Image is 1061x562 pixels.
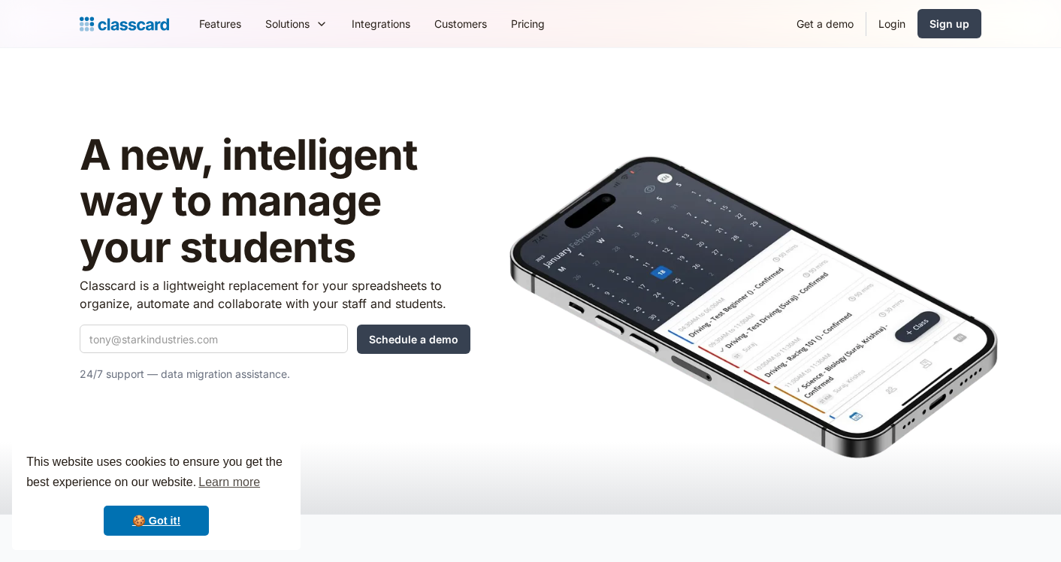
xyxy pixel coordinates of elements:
[80,14,169,35] a: Logo
[80,276,470,313] p: Classcard is a lightweight replacement for your spreadsheets to organize, automate and collaborat...
[784,7,866,41] a: Get a demo
[357,325,470,354] input: Schedule a demo
[930,16,969,32] div: Sign up
[80,325,348,353] input: tony@starkindustries.com
[80,365,470,383] p: 24/7 support — data migration assistance.
[265,16,310,32] div: Solutions
[104,506,209,536] a: dismiss cookie message
[80,325,470,354] form: Quick Demo Form
[196,471,262,494] a: learn more about cookies
[12,439,301,550] div: cookieconsent
[340,7,422,41] a: Integrations
[422,7,499,41] a: Customers
[26,453,286,494] span: This website uses cookies to ensure you get the best experience on our website.
[253,7,340,41] div: Solutions
[80,132,470,271] h1: A new, intelligent way to manage your students
[917,9,981,38] a: Sign up
[866,7,917,41] a: Login
[187,7,253,41] a: Features
[499,7,557,41] a: Pricing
